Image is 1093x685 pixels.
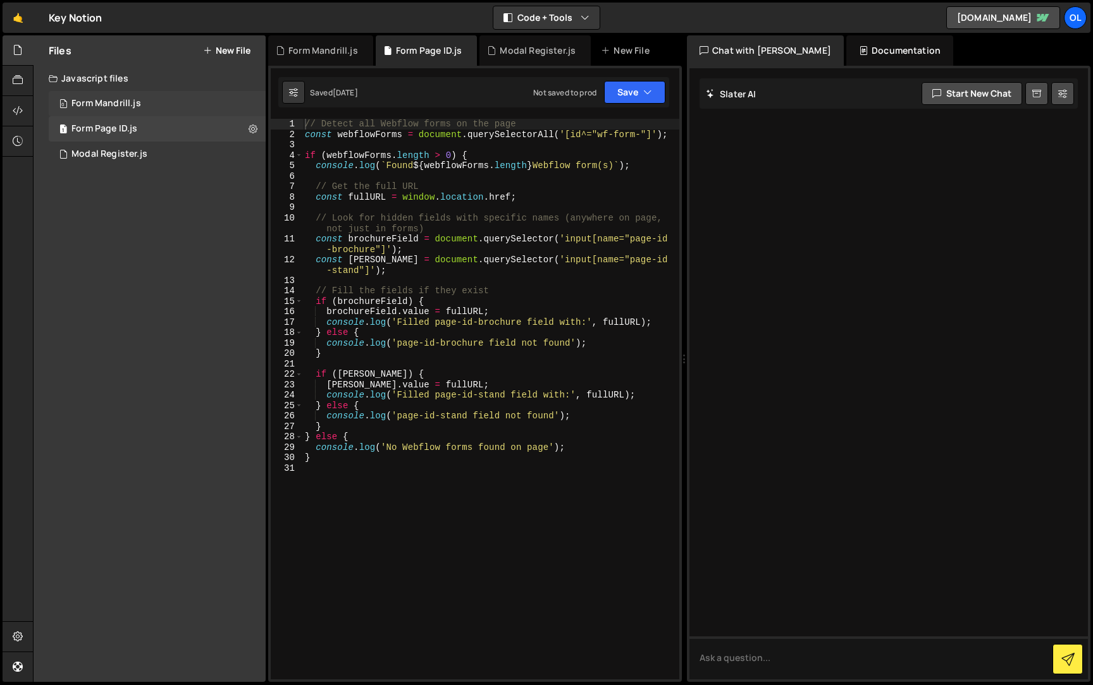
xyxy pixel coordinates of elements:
div: 20 [271,348,303,359]
div: 12 [271,255,303,276]
div: [DATE] [333,87,358,98]
div: Saved [310,87,358,98]
div: 11 [271,234,303,255]
div: Chat with [PERSON_NAME] [687,35,844,66]
div: Key Notion [49,10,102,25]
a: 🤙 [3,3,34,33]
div: 15 [271,296,303,307]
div: 26 [271,411,303,421]
div: 28 [271,432,303,442]
button: Save [604,81,665,104]
div: New File [601,44,654,57]
div: 7 [271,181,303,192]
a: Ol [1064,6,1087,29]
span: 0 [59,100,67,110]
div: Form Mandrill.js [71,98,141,109]
button: Code + Tools [493,6,600,29]
div: 9 [271,202,303,213]
div: 10 [271,213,303,234]
div: 30 [271,452,303,463]
div: 4 [271,150,303,161]
div: 14 [271,286,303,296]
div: Form Page ID.js [396,44,462,57]
button: New File [203,45,250,56]
div: 21 [271,359,303,370]
div: 2 [271,130,303,140]
div: 29 [271,442,303,453]
a: [DOMAIN_NAME] [946,6,1060,29]
div: 18 [271,327,303,338]
div: 6 [271,171,303,182]
div: 25 [271,401,303,411]
span: 1 [59,125,67,135]
div: 23 [271,380,303,391]
div: 3 [271,140,303,150]
h2: Slater AI [706,88,756,100]
div: 8 [271,192,303,203]
div: 1 [271,119,303,130]
div: 16309/46011.js [49,116,266,142]
button: Start new chat [922,82,1022,105]
div: 16309/44079.js [49,142,266,167]
div: 5 [271,161,303,171]
div: 17 [271,317,303,328]
div: 31 [271,463,303,474]
div: Form Page ID.js [71,123,137,135]
div: Documentation [846,35,953,66]
div: 19 [271,338,303,349]
div: Modal Register.js [71,149,147,160]
div: 22 [271,369,303,380]
h2: Files [49,44,71,58]
div: Modal Register.js [500,44,576,57]
div: 16 [271,306,303,317]
div: 13 [271,276,303,286]
div: Not saved to prod [533,87,596,98]
div: 24 [271,390,303,401]
div: 27 [271,421,303,432]
div: Form Mandrill.js [288,44,358,57]
div: Javascript files [34,66,266,91]
div: 16309/46014.js [49,91,266,116]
